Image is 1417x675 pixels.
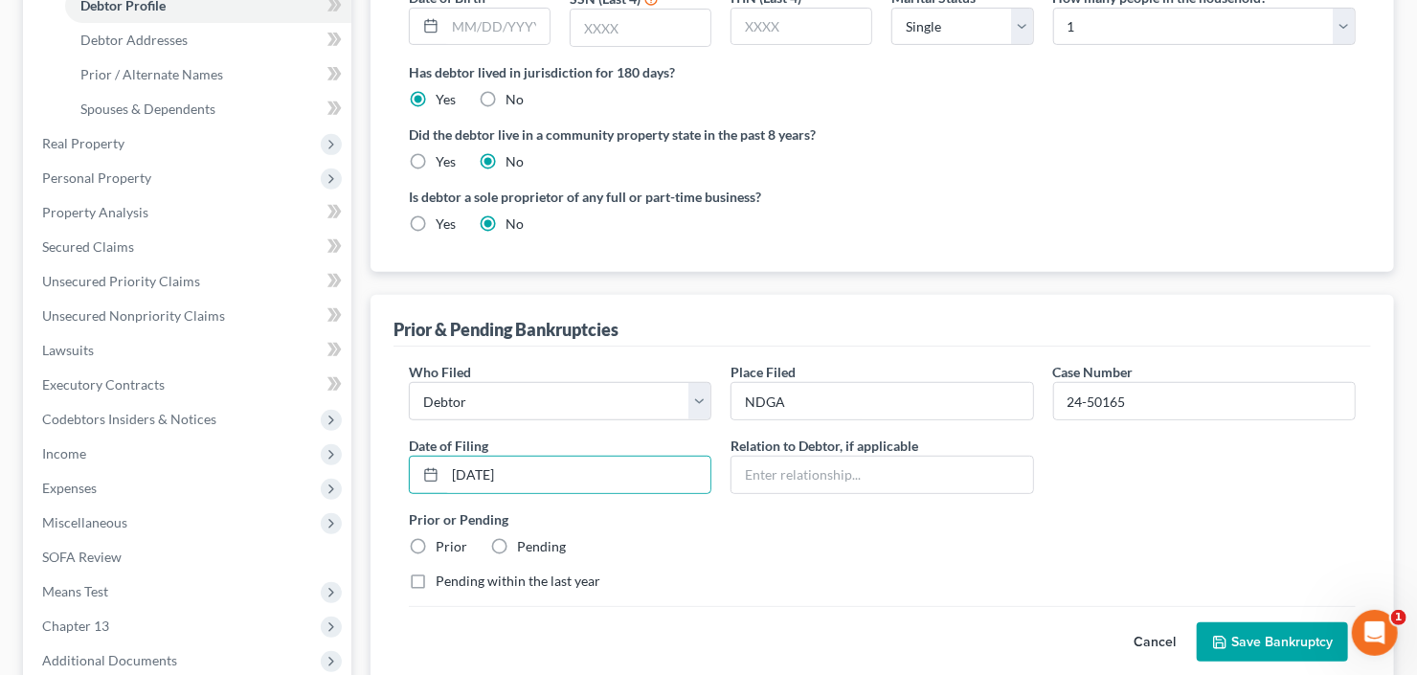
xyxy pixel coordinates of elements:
input: XXXX [571,10,710,46]
div: Prior & Pending Bankruptcies [394,318,619,341]
label: Is debtor a sole proprietor of any full or part-time business? [409,187,873,207]
a: Spouses & Dependents [65,92,351,126]
span: Property Analysis [42,204,148,220]
span: Chapter 13 [42,618,109,634]
span: Who Filed [409,364,471,380]
span: Income [42,445,86,461]
span: Lawsuits [42,342,94,358]
a: Unsecured Priority Claims [27,264,351,299]
span: Expenses [42,480,97,496]
label: Case Number [1053,362,1134,382]
label: No [506,90,524,109]
span: Place Filed [731,364,796,380]
a: Property Analysis [27,195,351,230]
input: Enter place filed... [731,383,1032,419]
input: XXXX [731,9,871,45]
iframe: Intercom live chat [1352,610,1398,656]
span: Debtor Addresses [80,32,188,48]
label: No [506,152,524,171]
a: Unsecured Nonpriority Claims [27,299,351,333]
span: Codebtors Insiders & Notices [42,411,216,427]
a: Secured Claims [27,230,351,264]
label: Pending [517,537,566,556]
button: Save Bankruptcy [1197,622,1348,663]
a: Prior / Alternate Names [65,57,351,92]
span: Secured Claims [42,238,134,255]
span: Miscellaneous [42,514,127,530]
button: Cancel [1113,623,1197,662]
label: Yes [436,214,456,234]
input: MM/DD/YYYY [445,457,710,493]
label: Has debtor lived in jurisdiction for 180 days? [409,62,1356,82]
input: MM/DD/YYYY [445,9,550,45]
span: 1 [1391,610,1406,625]
input: # [1054,383,1355,419]
span: Additional Documents [42,652,177,668]
a: SOFA Review [27,540,351,574]
label: Prior or Pending [409,509,1356,529]
span: Unsecured Nonpriority Claims [42,307,225,324]
label: Relation to Debtor, if applicable [731,436,918,456]
span: Personal Property [42,169,151,186]
span: Prior / Alternate Names [80,66,223,82]
label: Prior [436,537,467,556]
label: Yes [436,90,456,109]
a: Lawsuits [27,333,351,368]
span: Date of Filing [409,438,488,454]
span: SOFA Review [42,549,122,565]
label: No [506,214,524,234]
a: Debtor Addresses [65,23,351,57]
span: Real Property [42,135,124,151]
span: Means Test [42,583,108,599]
span: Spouses & Dependents [80,101,215,117]
a: Executory Contracts [27,368,351,402]
label: Did the debtor live in a community property state in the past 8 years? [409,124,1356,145]
label: Pending within the last year [436,572,600,591]
span: Executory Contracts [42,376,165,393]
input: Enter relationship... [731,457,1032,493]
label: Yes [436,152,456,171]
span: Unsecured Priority Claims [42,273,200,289]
